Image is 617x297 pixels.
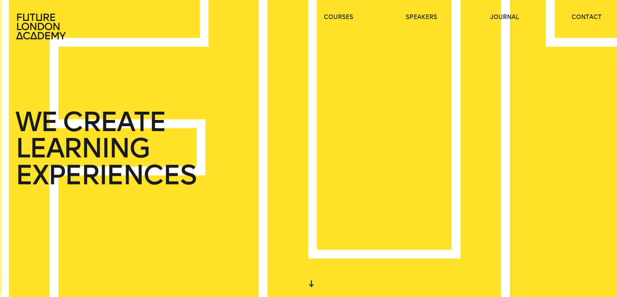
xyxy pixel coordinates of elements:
[572,13,602,22] a: contact
[62,109,165,135] span: CREATE
[324,13,353,22] a: courses
[490,13,519,22] a: journal
[15,109,57,135] span: WE
[15,162,196,188] span: EXPERIENCES
[406,13,437,22] a: speakers
[15,135,149,162] span: LEARNING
